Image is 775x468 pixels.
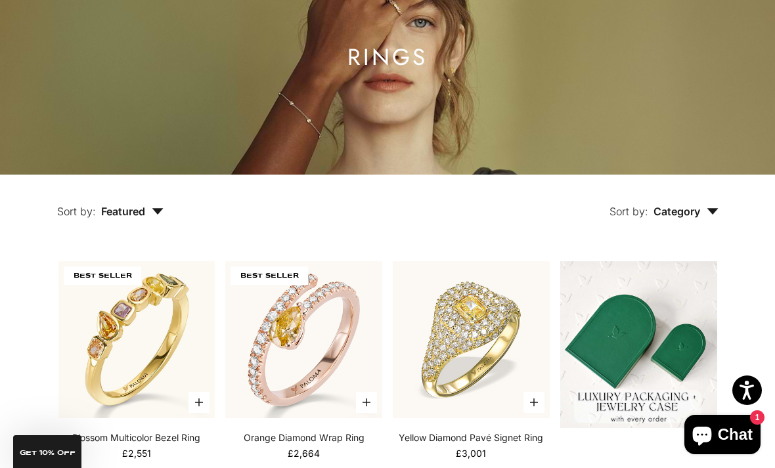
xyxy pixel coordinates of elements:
a: Orange Diamond Wrap Ring [244,431,365,444]
span: BEST SELLER [64,266,141,285]
sale-price: £2,551 [122,447,151,460]
button: Sort by: Featured [27,175,194,230]
sale-price: £2,664 [288,447,320,460]
img: #YellowGold [58,261,215,418]
a: #YellowGold #WhiteGold #RoseGold [393,261,550,418]
span: Featured [101,205,164,218]
span: Sort by: [57,205,96,218]
img: #RoseGold [225,261,382,418]
span: GET 10% Off [20,450,76,456]
a: Blossom Multicolor Bezel Ring [72,431,200,444]
span: Category [653,205,719,218]
h1: Rings [347,49,428,66]
a: Yellow Diamond Pavé Signet Ring [399,431,543,444]
inbox-online-store-chat: Shopify online store chat [680,415,764,457]
span: Sort by: [609,205,648,218]
button: Sort by: Category [579,175,749,230]
sale-price: £3,001 [456,447,486,460]
img: #YellowGold [393,261,550,418]
span: BEST SELLER [231,266,308,285]
div: GET 10% Off [13,435,81,468]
